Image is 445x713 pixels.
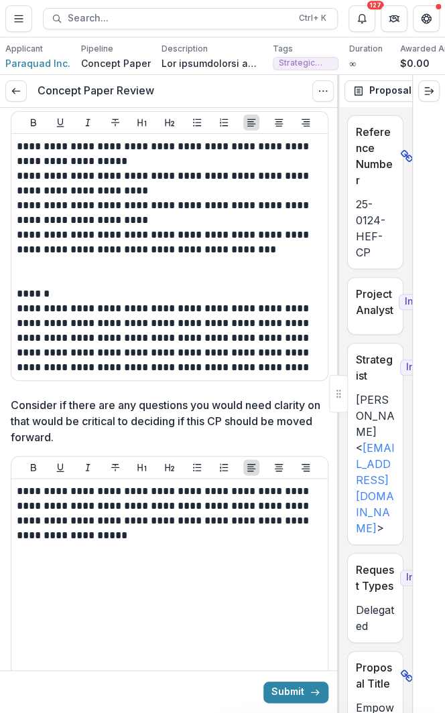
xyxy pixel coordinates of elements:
[81,43,113,55] p: Pipeline
[243,459,259,475] button: Align Left
[298,459,314,475] button: Align Right
[356,286,393,318] p: Project Analyst
[162,43,208,55] p: Description
[367,1,384,10] div: 127
[356,659,395,692] p: Proposal Title
[296,11,329,25] div: Ctrl + K
[5,43,43,55] p: Applicant
[25,114,42,131] button: Bold
[134,114,150,131] button: Heading 1
[68,13,291,24] span: Search...
[134,459,150,475] button: Heading 1
[5,56,70,70] a: Paraquad Inc.
[107,459,123,475] button: Strike
[273,43,293,55] p: Tags
[349,56,356,70] p: ∞
[162,114,178,131] button: Heading 2
[413,5,440,32] button: Get Help
[344,80,436,102] button: Proposal
[216,459,232,475] button: Ordered List
[312,80,334,102] button: Options
[349,43,383,55] p: Duration
[80,459,96,475] button: Italicize
[356,351,395,384] p: Strategist
[162,459,178,475] button: Heading 2
[263,681,328,702] button: Submit
[52,114,68,131] button: Underline
[356,562,395,594] p: Request Types
[418,80,440,102] button: Expand right
[81,56,151,70] p: Concept Paper
[298,114,314,131] button: Align Right
[38,84,154,98] h3: Concept Paper Review
[271,114,287,131] button: Align Center
[243,114,259,131] button: Align Left
[356,602,395,634] p: Delegated
[381,5,407,32] button: Partners
[43,8,338,29] button: Search...
[356,392,395,536] p: [PERSON_NAME] < >
[162,56,262,70] p: Lor ipsumdolorsi ametco adipiscing elitseddoei te incididuntu labo etdoloremagn ali enimadmi ven ...
[279,58,332,68] span: Strategic Relationships - Health Equity Fund
[107,114,123,131] button: Strike
[11,397,320,445] p: Consider if there are any questions you would need clarity on that would be critical to deciding ...
[189,114,205,131] button: Bullet List
[5,5,32,32] button: Toggle Menu
[80,114,96,131] button: Italicize
[25,459,42,475] button: Bold
[356,196,395,260] p: 25-0124-HEF-CP
[348,5,375,32] button: Notifications
[52,459,68,475] button: Underline
[356,441,395,535] a: [EMAIL_ADDRESS][DOMAIN_NAME]
[271,459,287,475] button: Align Center
[356,124,395,188] p: Reference Number
[189,459,205,475] button: Bullet List
[400,56,430,70] p: $0.00
[216,114,232,131] button: Ordered List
